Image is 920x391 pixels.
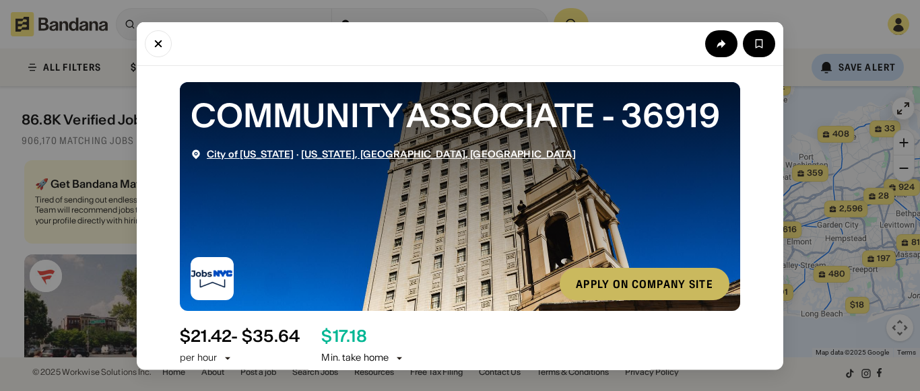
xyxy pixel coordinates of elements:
[301,147,576,159] a: [US_STATE], [GEOGRAPHIC_DATA], [GEOGRAPHIC_DATA]
[321,326,366,346] div: $ 17.18
[576,278,713,289] div: Apply on company site
[180,326,300,346] div: $ 21.42 - $35.64
[191,256,234,299] img: City of New York logo
[560,267,729,299] a: Apply on company site
[180,351,217,365] div: per hour
[145,30,172,57] button: Close
[321,351,405,365] div: Min. take home
[191,92,729,137] div: COMMUNITY ASSOCIATE - 36919
[207,148,576,159] div: ·
[207,147,294,159] a: City of [US_STATE]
